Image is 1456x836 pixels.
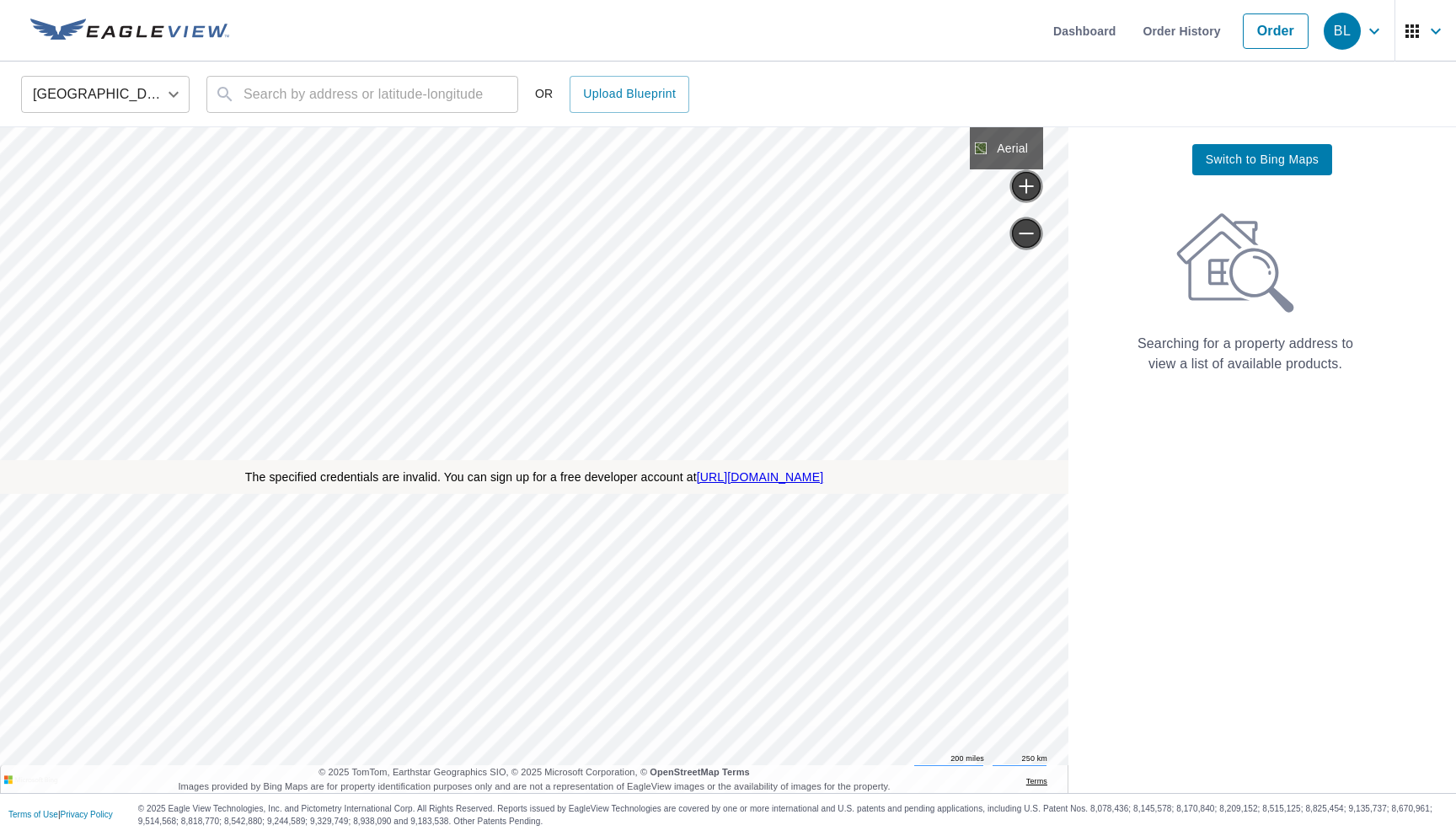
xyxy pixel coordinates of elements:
[1324,13,1361,50] div: BL
[8,810,113,820] p: |
[1009,169,1043,203] a: Current Level 5, Zoom In
[1192,144,1332,175] button: Switch to Bing Maps
[1243,13,1309,49] a: Order
[650,767,720,777] a: OpenStreetMap
[1026,776,1047,787] a: Terms
[30,19,229,44] img: EV Logo
[61,810,113,819] a: Privacy Policy
[318,765,750,780] span: © 2025 TomTom, Earthstar Geographics SIO, © 2025 Microsoft Corporation, ©
[697,470,824,484] a: [URL][DOMAIN_NAME]
[992,127,1033,169] div: Aerial
[535,76,689,113] div: OR
[970,127,1043,169] div: Aerial
[21,71,190,118] div: [GEOGRAPHIC_DATA]
[1009,217,1043,250] a: Current Level 5, Zoom Out
[570,76,689,113] a: Upload Blueprint
[722,767,750,777] a: Terms
[1132,334,1358,374] p: Searching for a property address to view a list of available products.
[244,71,484,118] input: Search by address or latitude-longitude
[8,810,58,819] a: Terms of Use
[1206,149,1319,170] span: Switch to Bing Maps
[138,802,1448,828] p: © 2025 Eagle View Technologies, Inc. and Pictometry International Corp. All Rights Reserved. Repo...
[583,83,676,104] span: Upload Blueprint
